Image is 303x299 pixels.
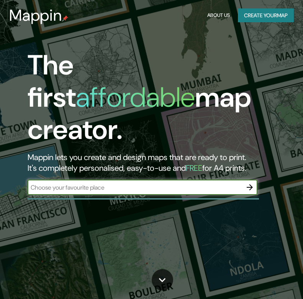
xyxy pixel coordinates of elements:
[76,79,195,115] h1: affordable
[238,8,294,23] button: Create yourmap
[9,6,62,25] h3: Mappin
[28,152,270,173] h2: Mappin lets you create and design maps that are ready to print. It's completely personalised, eas...
[205,8,232,23] button: About Us
[186,163,202,173] h5: FREE
[235,269,295,291] iframe: Help widget launcher
[28,49,270,152] h1: The first map creator.
[28,183,242,192] input: Choose your favourite place
[62,15,68,21] img: mappin-pin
